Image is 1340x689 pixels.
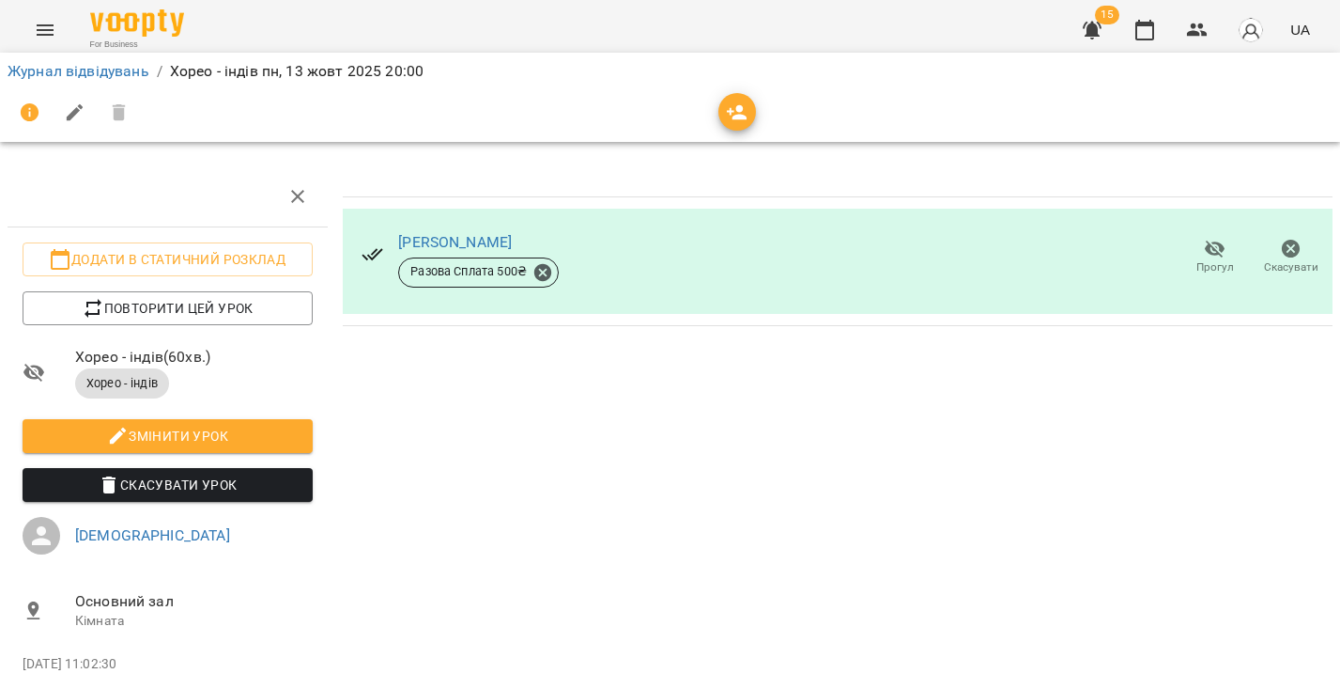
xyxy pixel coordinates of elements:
li: / [157,60,162,83]
img: avatar_s.png [1238,17,1264,43]
button: Повторити цей урок [23,291,313,325]
a: [DEMOGRAPHIC_DATA] [75,526,230,544]
span: Скасувати Урок [38,474,298,496]
span: For Business [90,39,184,51]
span: Додати в статичний розклад [38,248,298,271]
span: Разова Сплата 500 ₴ [399,263,538,280]
img: Voopty Logo [90,9,184,37]
span: Скасувати [1264,259,1318,275]
p: Кімната [75,612,313,631]
button: Додати в статичний розклад [23,243,313,276]
span: Змінити урок [38,425,298,447]
span: Хорео - індів ( 60 хв. ) [75,346,313,368]
span: UA [1290,20,1310,39]
span: Повторити цей урок [38,297,298,320]
p: Хорео - індів пн, 13 жовт 2025 20:00 [170,60,424,83]
button: Прогул [1177,231,1253,284]
button: Скасувати Урок [23,468,313,502]
button: Скасувати [1253,231,1329,284]
button: Змінити урок [23,419,313,453]
nav: breadcrumb [8,60,1332,83]
span: 15 [1095,6,1119,24]
button: UA [1283,12,1317,47]
a: Журнал відвідувань [8,62,149,80]
span: Хорео - індів [75,375,169,392]
div: Разова Сплата 500₴ [398,258,559,288]
button: Menu [23,8,68,53]
span: Прогул [1196,259,1234,275]
span: Основний зал [75,590,313,613]
p: [DATE] 11:02:30 [23,655,313,674]
a: [PERSON_NAME] [398,233,512,251]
